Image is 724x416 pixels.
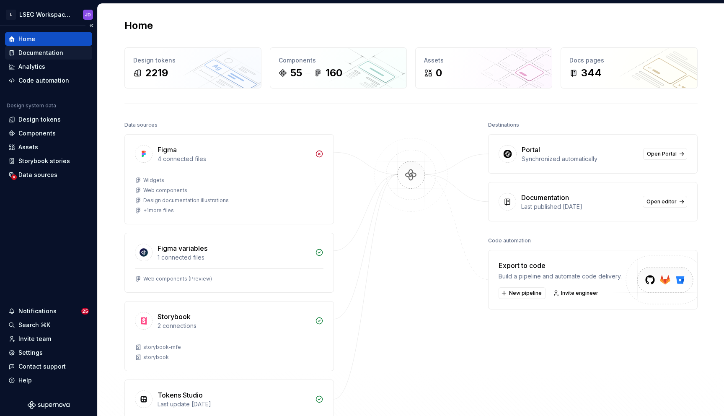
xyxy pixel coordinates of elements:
[143,207,174,214] div: + 1 more files
[158,312,191,322] div: Storybook
[646,198,677,205] span: Open editor
[18,35,35,43] div: Home
[5,168,92,182] a: Data sources
[5,46,92,60] a: Documentation
[279,56,398,65] div: Components
[551,287,602,299] a: Invite engineer
[2,5,96,23] button: LLSEG Workspace Design SystemJD
[124,19,153,32] h2: Home
[499,272,622,281] div: Build a pipeline and automate code delivery.
[18,143,38,151] div: Assets
[561,290,598,296] span: Invite engineer
[647,151,677,157] span: Open Portal
[28,401,70,409] svg: Supernova Logo
[290,66,302,80] div: 55
[7,102,56,109] div: Design system data
[488,119,519,131] div: Destinations
[18,115,61,124] div: Design tokens
[5,332,92,346] a: Invite team
[18,307,57,315] div: Notifications
[143,177,164,184] div: Widgets
[143,354,169,361] div: storybook
[5,60,92,73] a: Analytics
[5,140,92,154] a: Assets
[569,56,689,65] div: Docs pages
[124,233,334,293] a: Figma variables1 connected filesWeb components (Preview)
[424,56,543,65] div: Assets
[18,348,43,357] div: Settings
[158,400,310,408] div: Last update [DATE]
[326,66,342,80] div: 160
[5,113,92,126] a: Design tokens
[270,47,407,88] a: Components55160
[509,290,542,296] span: New pipeline
[5,346,92,359] a: Settings
[436,66,442,80] div: 0
[85,11,91,18] div: JD
[158,390,203,400] div: Tokens Studio
[85,20,97,31] button: Collapse sidebar
[5,374,92,387] button: Help
[18,321,50,329] div: Search ⌘K
[143,197,229,204] div: Design documentation illustrations
[522,145,540,155] div: Portal
[81,308,89,315] span: 25
[18,49,63,57] div: Documentation
[18,362,66,371] div: Contact support
[18,76,69,85] div: Code automation
[5,74,92,87] a: Code automation
[145,66,168,80] div: 2219
[18,335,51,343] div: Invite team
[158,243,207,253] div: Figma variables
[5,32,92,46] a: Home
[18,376,32,385] div: Help
[18,171,57,179] div: Data sources
[18,129,56,138] div: Components
[143,276,212,282] div: Web components (Preview)
[5,127,92,140] a: Components
[18,157,70,165] div: Storybook stories
[643,196,687,208] a: Open editor
[5,360,92,373] button: Contact support
[499,287,546,299] button: New pipeline
[133,56,253,65] div: Design tokens
[124,301,334,371] a: Storybook2 connectionsstorybook-mfestorybook
[488,235,531,247] div: Code automation
[143,344,181,351] div: storybook-mfe
[158,145,177,155] div: Figma
[5,154,92,168] a: Storybook stories
[581,66,602,80] div: 344
[5,318,92,332] button: Search ⌘K
[124,134,334,224] a: Figma4 connected filesWidgetsWeb componentsDesign documentation illustrations+1more files
[561,47,698,88] a: Docs pages344
[415,47,552,88] a: Assets0
[124,47,261,88] a: Design tokens2219
[158,253,310,262] div: 1 connected files
[521,192,569,203] div: Documentation
[18,62,45,71] div: Analytics
[5,304,92,318] button: Notifications25
[124,119,158,131] div: Data sources
[643,148,687,160] a: Open Portal
[522,155,638,163] div: Synchronized automatically
[19,10,73,19] div: LSEG Workspace Design System
[499,260,622,270] div: Export to code
[6,10,16,20] div: L
[521,203,638,211] div: Last published [DATE]
[158,155,310,163] div: 4 connected files
[143,187,187,194] div: Web components
[158,322,310,330] div: 2 connections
